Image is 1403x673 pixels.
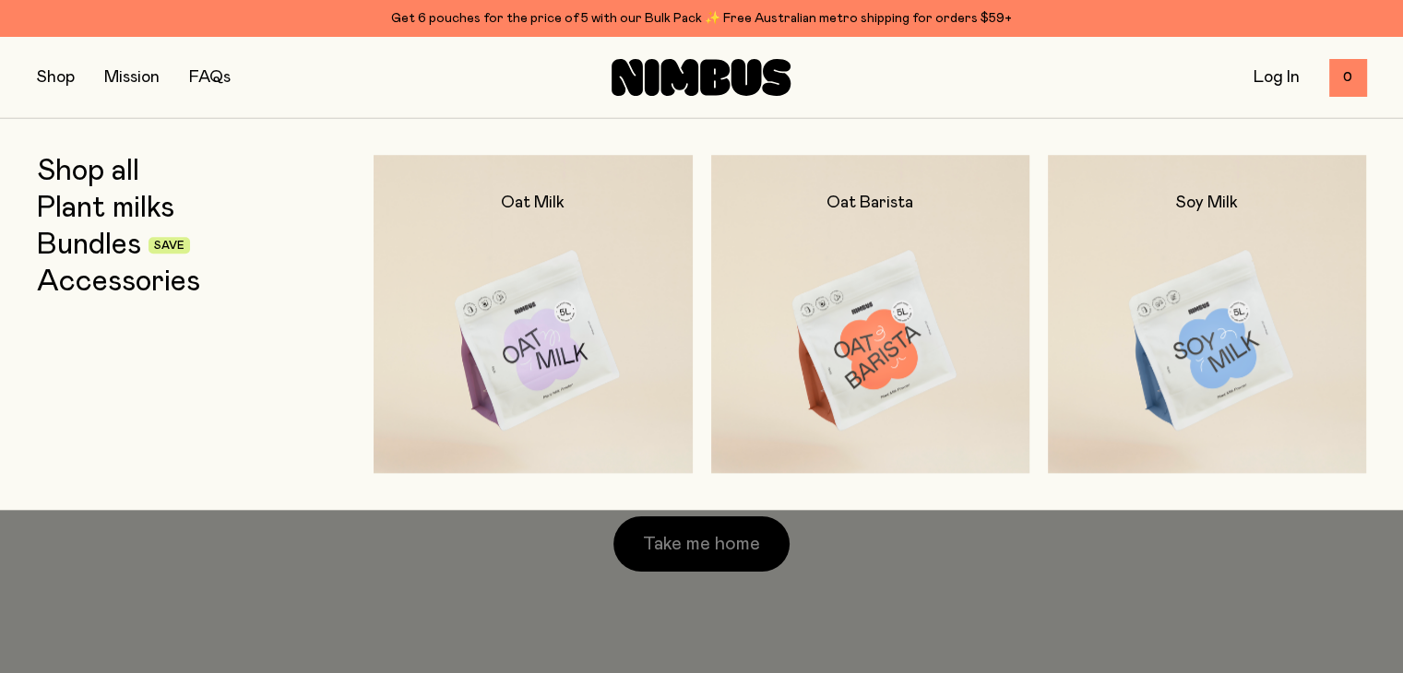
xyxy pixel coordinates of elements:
[37,192,174,225] a: Plant milks
[826,192,913,214] h2: Oat Barista
[1176,192,1238,214] h2: Soy Milk
[1329,59,1366,96] button: 0
[37,155,139,188] a: Shop all
[37,229,141,262] a: Bundles
[189,69,231,86] a: FAQs
[711,155,1029,473] a: Oat Barista
[1254,69,1300,86] a: Log In
[154,241,184,252] span: Save
[501,192,565,214] h2: Oat Milk
[37,266,200,299] a: Accessories
[1048,155,1366,473] a: Soy Milk
[374,155,692,473] a: Oat Milk
[104,69,160,86] a: Mission
[37,7,1366,30] div: Get 6 pouches for the price of 5 with our Bulk Pack ✨ Free Australian metro shipping for orders $59+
